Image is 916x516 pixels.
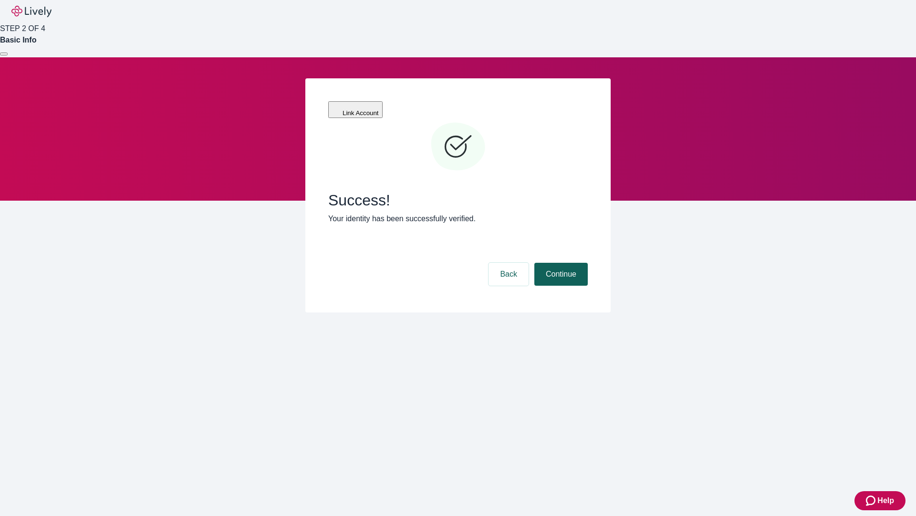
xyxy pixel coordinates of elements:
span: Help [877,495,894,506]
p: Your identity has been successfully verified. [328,213,588,225]
span: Success! [328,191,588,209]
button: Back [489,263,529,286]
button: Continue [534,263,588,286]
img: Lively [11,6,52,17]
svg: Zendesk support icon [866,495,877,506]
button: Zendesk support iconHelp [854,491,906,510]
svg: Checkmark icon [429,118,487,176]
button: Link Account [328,101,383,118]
